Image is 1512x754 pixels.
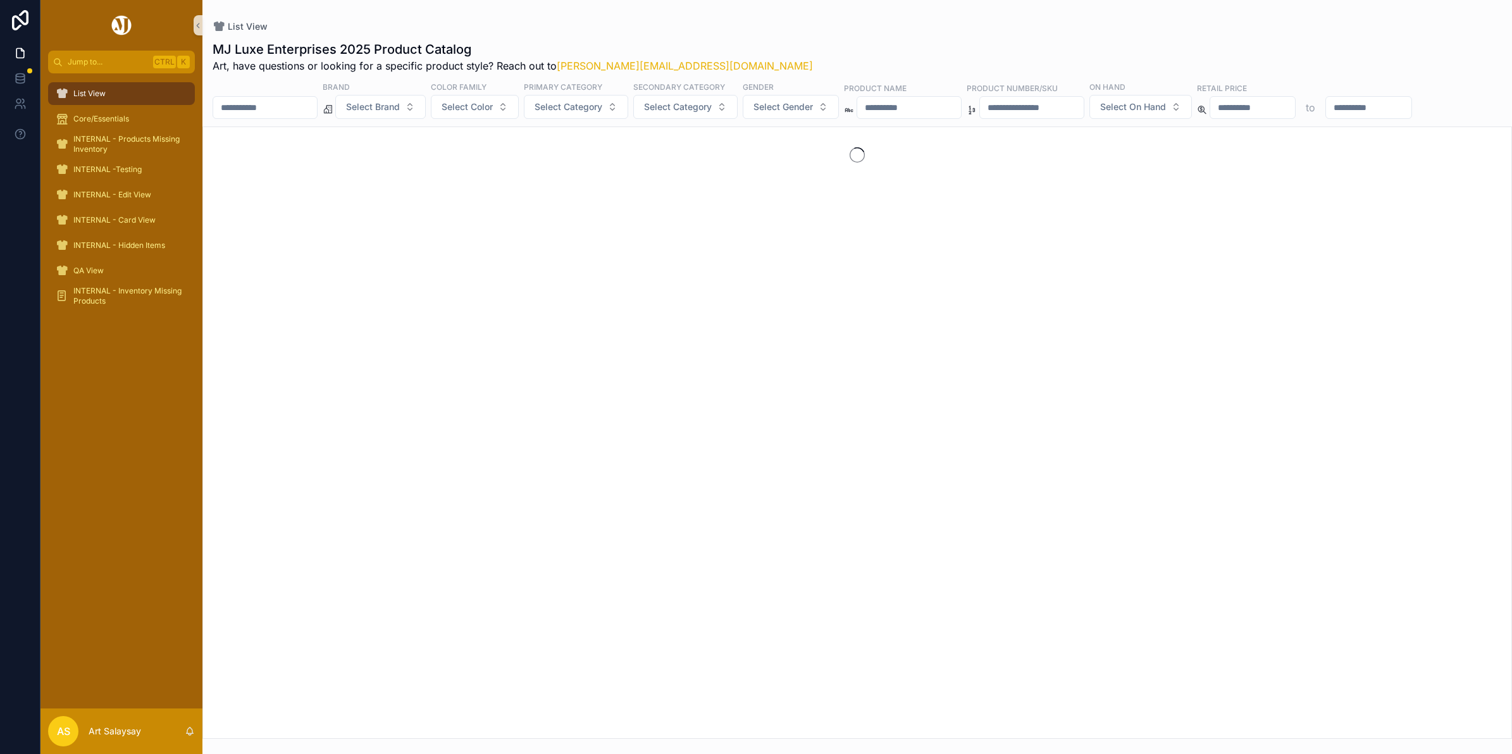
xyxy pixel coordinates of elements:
a: INTERNAL - Card View [48,209,195,232]
span: Select Color [442,101,493,113]
label: Retail Price [1197,82,1247,94]
label: Secondary Category [633,81,725,92]
button: Select Button [1089,95,1192,119]
button: Select Button [743,95,839,119]
button: Select Button [431,95,519,119]
h1: MJ Luxe Enterprises 2025 Product Catalog [213,40,813,58]
button: Select Button [524,95,628,119]
a: List View [48,82,195,105]
span: INTERNAL - Card View [73,215,156,225]
a: [PERSON_NAME][EMAIL_ADDRESS][DOMAIN_NAME] [557,59,813,72]
a: INTERNAL - Products Missing Inventory [48,133,195,156]
label: On Hand [1089,81,1125,92]
a: List View [213,20,268,33]
span: INTERNAL - Products Missing Inventory [73,134,182,154]
span: QA View [73,266,104,276]
span: K [178,57,189,67]
a: Core/Essentials [48,108,195,130]
img: App logo [109,15,133,35]
button: Jump to...CtrlK [48,51,195,73]
p: Art Salaysay [89,725,141,738]
span: Select Category [535,101,602,113]
a: QA View [48,259,195,282]
span: Select Brand [346,101,400,113]
span: INTERNAL - Edit View [73,190,151,200]
span: Ctrl [153,56,176,68]
button: Select Button [335,95,426,119]
span: List View [73,89,106,99]
label: Brand [323,81,350,92]
label: Product Name [844,82,907,94]
label: Gender [743,81,774,92]
a: INTERNAL - Inventory Missing Products [48,285,195,307]
span: Select On Hand [1100,101,1166,113]
span: AS [57,724,70,739]
a: INTERNAL - Edit View [48,183,195,206]
span: Core/Essentials [73,114,129,124]
span: Select Gender [753,101,813,113]
span: INTERNAL - Hidden Items [73,240,165,250]
span: Jump to... [68,57,148,67]
label: Primary Category [524,81,602,92]
span: INTERNAL - Inventory Missing Products [73,286,182,306]
div: scrollable content [40,73,202,324]
span: INTERNAL -Testing [73,164,142,175]
label: Product Number/SKU [967,82,1058,94]
a: INTERNAL -Testing [48,158,195,181]
span: Select Category [644,101,712,113]
label: Color Family [431,81,486,92]
span: Art, have questions or looking for a specific product style? Reach out to [213,58,813,73]
p: to [1306,100,1315,115]
a: INTERNAL - Hidden Items [48,234,195,257]
span: List View [228,20,268,33]
button: Select Button [633,95,738,119]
